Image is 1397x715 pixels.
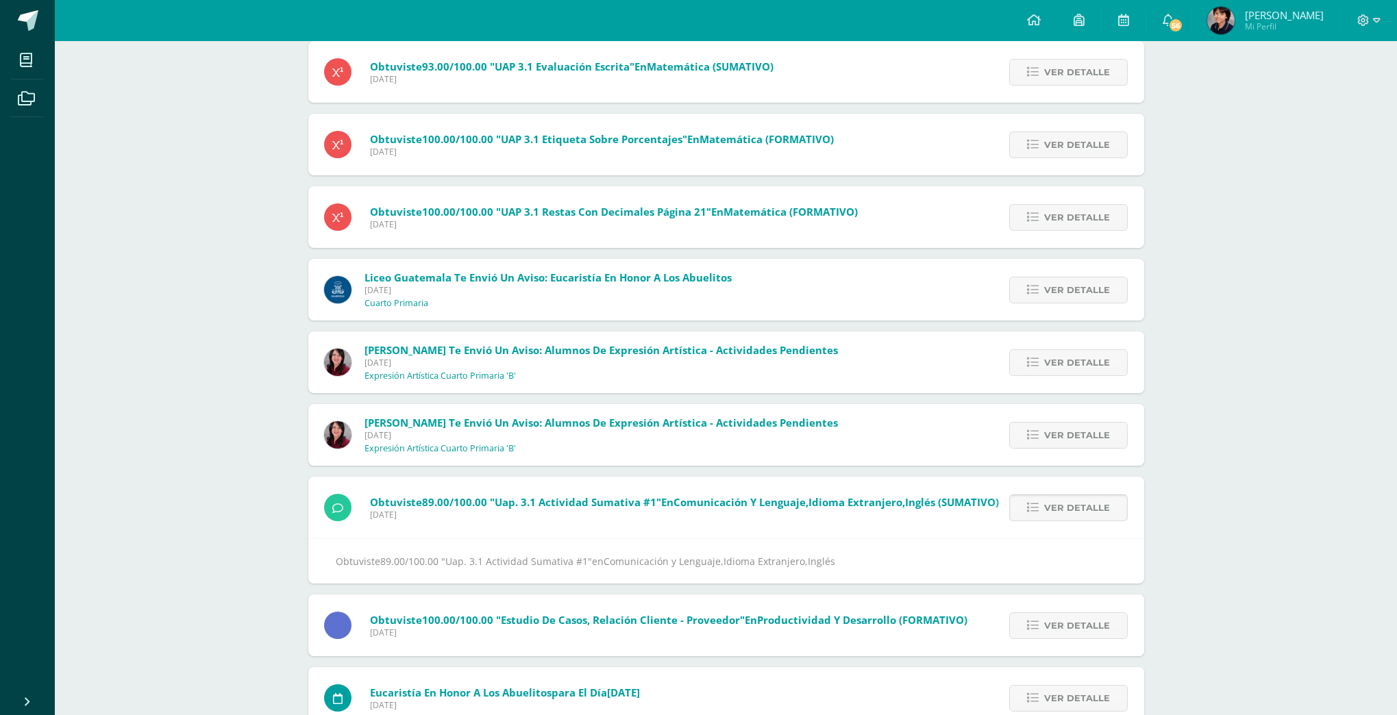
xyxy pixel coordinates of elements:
[647,60,774,73] span: Matemática (SUMATIVO)
[496,613,745,627] span: "Estudio de casos, relación cliente - proveedor"
[1044,350,1110,375] span: Ver detalle
[364,298,428,309] p: Cuarto Primaria
[324,349,351,376] img: 97d0c8fa0986aa0795e6411a21920e60.png
[364,371,516,381] p: Expresión Artística Cuarto Primaria 'B'
[1168,18,1183,33] span: 56
[324,421,351,449] img: 97d0c8fa0986aa0795e6411a21920e60.png
[604,555,835,568] span: Comunicación y Lenguaje,Idioma Extranjero,Inglés
[441,555,592,568] span: "Uap. 3.1 Actividad Sumativa #1"
[422,495,487,509] span: 89.00/100.00
[1044,205,1110,230] span: Ver detalle
[364,343,838,357] span: [PERSON_NAME] te envió un aviso: Alumnos de Expresión Artística - Actividades pendientes
[370,495,999,509] span: Obtuviste en
[1245,8,1324,22] span: [PERSON_NAME]
[370,205,858,218] span: Obtuviste en
[370,73,774,85] span: [DATE]
[370,686,640,699] span: para el día
[370,132,834,146] span: Obtuviste en
[1207,7,1235,34] img: ec7bf8d3ae18b4ff760bc74e14812bd6.png
[422,60,487,73] span: 93.00/100.00
[496,205,711,218] span: "UAP 3.1 Restas con decimales página 21"
[364,443,516,454] p: Expresión Artística Cuarto Primaria 'B'
[1044,495,1110,520] span: Ver detalle
[364,429,838,441] span: [DATE]
[607,686,640,699] span: [DATE]
[700,132,834,146] span: Matemática (FORMATIVO)
[490,495,661,509] span: "Uap. 3.1 Actividad Sumativa #1"
[370,60,774,73] span: Obtuviste en
[1044,613,1110,638] span: Ver detalle
[370,627,967,638] span: [DATE]
[1044,132,1110,158] span: Ver detalle
[324,276,351,303] img: b41cd0bd7c5dca2e84b8bd7996f0ae72.png
[422,613,493,627] span: 100.00/100.00
[364,416,838,429] span: [PERSON_NAME] te envió un aviso: Alumnos de Expresión Artística - Actividades pendientes
[370,686,552,699] span: Eucaristía en honor a los abuelitos
[370,146,834,158] span: [DATE]
[724,205,858,218] span: Matemática (FORMATIVO)
[1044,686,1110,711] span: Ver detalle
[336,553,1117,570] div: Obtuviste en
[1044,423,1110,448] span: Ver detalle
[1044,277,1110,303] span: Ver detalle
[422,205,493,218] span: 100.00/100.00
[673,495,999,509] span: Comunicación y Lenguaje,Idioma Extranjero,Inglés (SUMATIVO)
[370,509,999,520] span: [DATE]
[757,613,967,627] span: Productividad y Desarrollo (FORMATIVO)
[370,218,858,230] span: [DATE]
[496,132,687,146] span: "UAP 3.1 Etiqueta sobre porcentajes"
[490,60,634,73] span: "UAP 3.1 Evaluación escrita"
[1245,21,1324,32] span: Mi Perfil
[422,132,493,146] span: 100.00/100.00
[370,613,967,627] span: Obtuviste en
[380,555,438,568] span: 89.00/100.00
[364,284,732,296] span: [DATE]
[370,699,640,711] span: [DATE]
[364,271,732,284] span: Liceo Guatemala te envió un aviso: Eucaristía en honor a los abuelitos
[364,357,838,368] span: [DATE]
[1044,60,1110,85] span: Ver detalle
